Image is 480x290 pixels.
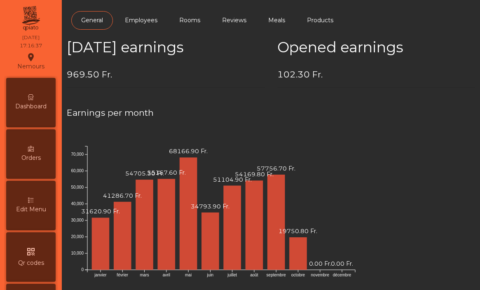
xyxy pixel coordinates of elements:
[71,168,84,173] text: 60,000
[103,192,142,199] text: 41286.70 Fr.
[227,273,237,277] text: juillet
[71,234,84,239] text: 20,000
[67,68,265,81] h4: 969.50 Fr.
[250,273,258,277] text: août
[191,203,229,210] text: 34793.90 Fr.
[71,185,84,189] text: 50,000
[147,169,186,176] text: 55167.60 Fr.
[15,102,47,111] span: Dashboard
[71,201,84,206] text: 40,000
[333,273,351,277] text: décembre
[26,247,36,257] i: qr_code
[140,273,149,277] text: mars
[311,273,330,277] text: novembre
[94,273,107,277] text: janvier
[331,260,353,267] text: 0.00 Fr.
[258,11,295,30] a: Meals
[71,251,84,255] text: 10,000
[67,39,265,56] h2: [DATE] earnings
[169,11,210,30] a: Rooms
[212,11,256,30] a: Reviews
[16,205,46,214] span: Edit Menu
[267,273,286,277] text: septembre
[213,175,252,183] text: 51104.90 Fr.
[125,170,164,177] text: 54705.30 Fr.
[169,147,208,155] text: 68166.90 Fr.
[207,273,214,277] text: juin
[277,39,475,56] h2: Opened earnings
[185,273,192,277] text: mai
[235,171,274,178] text: 54169.80 Fr.
[115,11,167,30] a: Employees
[17,51,44,72] div: Nemours
[81,208,120,215] text: 31620.90 Fr.
[20,42,42,49] div: 17:16:37
[67,107,475,119] h4: Earnings per month
[81,267,84,272] text: 0
[26,52,36,62] i: location_on
[277,68,475,81] h4: 102.30 Fr.
[71,11,113,30] a: General
[71,152,84,157] text: 70,000
[309,260,331,267] text: 0.00 Fr.
[279,227,317,235] text: 19750.80 Fr.
[163,273,170,277] text: avril
[18,259,44,267] span: Qr codes
[117,273,128,277] text: février
[257,165,295,172] text: 57756.70 Fr.
[22,34,40,41] div: [DATE]
[297,11,343,30] a: Products
[21,4,41,33] img: qpiato
[21,154,41,162] span: Orders
[291,273,305,277] text: octobre
[71,218,84,222] text: 30,000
